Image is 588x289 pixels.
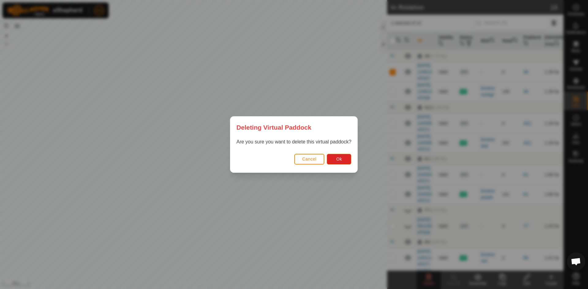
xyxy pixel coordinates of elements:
[236,123,311,132] span: Deleting Virtual Paddock
[302,157,317,161] span: Cancel
[327,154,352,165] button: Ok
[336,157,342,161] span: Ok
[567,252,585,271] div: Open chat
[236,138,351,146] p: Are you sure you want to delete this virtual paddock?
[294,154,325,165] button: Cancel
